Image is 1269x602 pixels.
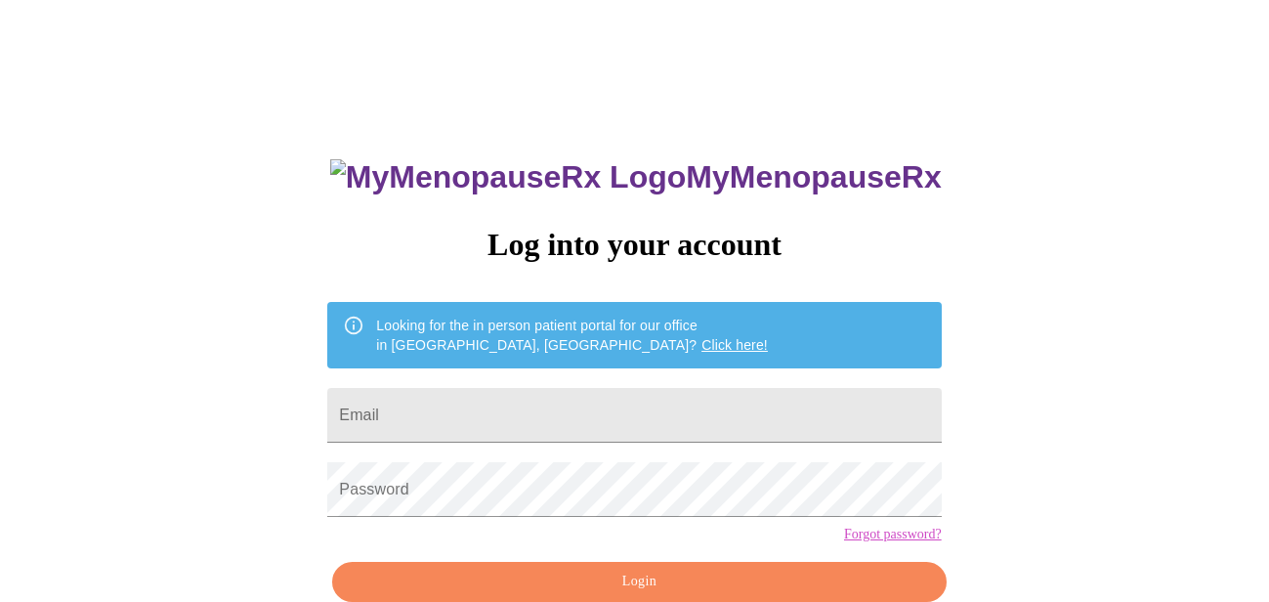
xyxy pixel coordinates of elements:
[701,337,768,353] a: Click here!
[332,562,946,602] button: Login
[376,308,768,363] div: Looking for the in person patient portal for our office in [GEOGRAPHIC_DATA], [GEOGRAPHIC_DATA]?
[330,159,942,195] h3: MyMenopauseRx
[327,227,941,263] h3: Log into your account
[355,570,923,594] span: Login
[330,159,686,195] img: MyMenopauseRx Logo
[844,527,942,542] a: Forgot password?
